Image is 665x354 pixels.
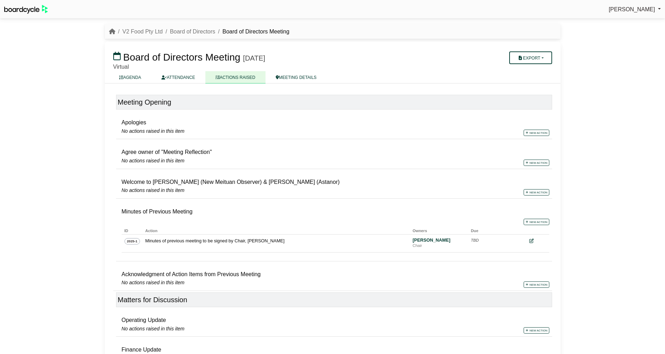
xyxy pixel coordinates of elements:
[122,225,142,234] th: ID
[524,160,549,166] a: New action
[122,186,185,194] span: No actions raised in this item
[145,237,391,244] div: Minutes of previous meeting to be signed by Chair, [PERSON_NAME]
[170,29,215,35] a: Board of Directors
[109,27,289,36] nav: breadcrumb
[243,54,265,62] div: [DATE]
[4,5,48,14] img: BoardcycleBlackGreen-aaafeed430059cb809a45853b8cf6d952af9d84e6e89e1f1685b34bfd5cb7d64.svg
[122,271,261,277] span: Acknowledgment of Action Items from Previous Meeting
[123,52,240,63] span: Board of Directors Meeting
[529,237,545,244] div: Edit
[122,347,161,353] span: Finance Update
[468,225,526,234] th: Due
[118,98,171,106] span: Meeting Opening
[122,325,185,333] span: No actions raised in this item
[509,51,552,64] button: Export
[471,237,520,244] div: TBD
[142,225,410,234] th: Action
[122,149,212,155] span: Agree owner of "Meeting Reflection"
[524,130,549,136] a: New action
[524,281,549,288] a: New action
[122,119,146,125] span: Apologies
[122,279,185,286] span: No actions raised in this item
[122,127,185,135] span: No actions raised in this item
[122,317,166,323] span: Operating Update
[266,71,327,83] a: MEETING DETAILS
[205,71,266,83] a: ACTIONS RAISED
[413,237,462,243] div: [PERSON_NAME]
[118,296,187,304] span: Matters for Discussion
[109,71,152,83] a: AGENDA
[609,5,661,14] a: [PERSON_NAME]
[122,157,185,164] span: No actions raised in this item
[413,243,462,248] div: Chair
[122,29,163,35] a: V2 Food Pty Ltd
[124,238,140,244] span: 2025-1
[524,219,549,225] a: New action
[524,327,549,334] a: New action
[609,6,655,12] span: [PERSON_NAME]
[122,179,340,185] span: Welcome to [PERSON_NAME] (New Meituan Observer) & [PERSON_NAME] (Astanor)
[524,189,549,195] a: New action
[215,27,289,36] li: Board of Directors Meeting
[122,209,193,215] span: Minutes of Previous Meeting
[151,71,205,83] a: ATTENDANCE
[113,64,129,70] span: Virtual
[410,225,468,234] th: Owners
